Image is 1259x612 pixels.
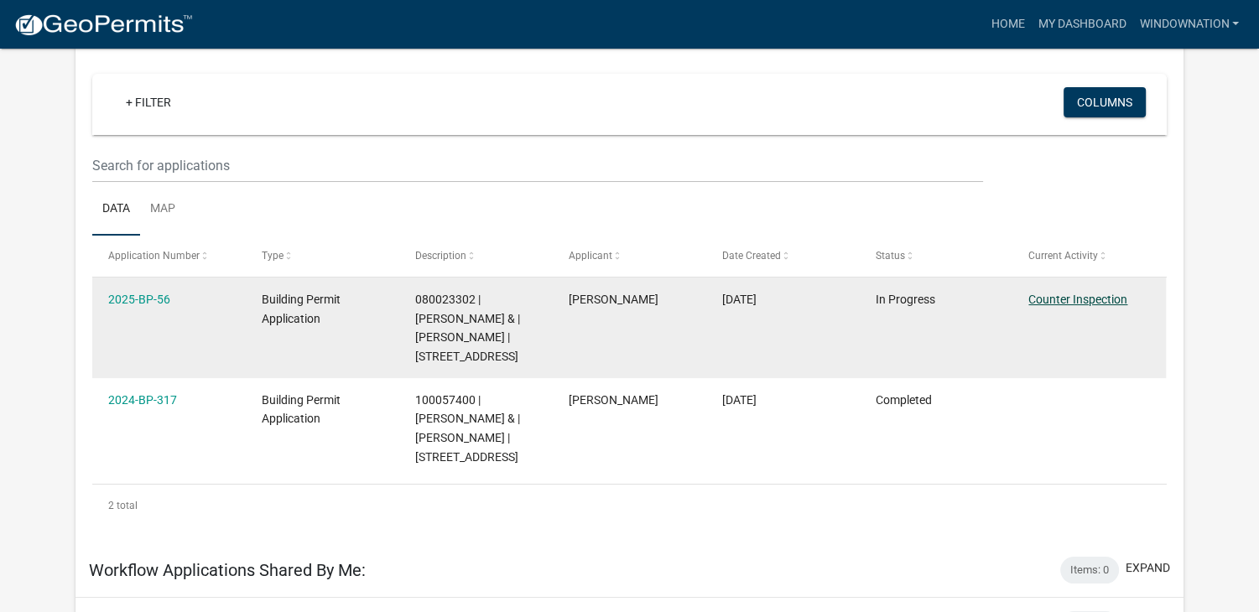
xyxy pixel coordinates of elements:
[108,250,200,262] span: Application Number
[262,393,341,426] span: Building Permit Application
[246,236,399,276] datatable-header-cell: Type
[1126,559,1170,577] button: expand
[92,236,246,276] datatable-header-cell: Application Number
[92,485,1167,526] div: 2 total
[92,148,983,183] input: Search for applications
[262,250,284,262] span: Type
[1132,8,1246,40] a: Windownation
[399,236,553,276] datatable-header-cell: Description
[722,393,757,407] span: 10/02/2024
[705,236,859,276] datatable-header-cell: Date Created
[553,236,706,276] datatable-header-cell: Applicant
[92,183,140,236] a: Data
[569,293,658,306] span: Scott Doughman
[89,560,366,580] h5: Workflow Applications Shared By Me:
[1028,250,1098,262] span: Current Activity
[984,8,1031,40] a: Home
[875,393,931,407] span: Completed
[1028,293,1127,306] a: Counter Inspection
[415,293,520,363] span: 080023302 | LEIGHTON T JOHNSRUD & | SHARON D JOHNSRUD | 14151 90TH ST NE
[1031,8,1132,40] a: My Dashboard
[1060,557,1119,583] div: Items: 0
[722,250,781,262] span: Date Created
[875,250,904,262] span: Status
[722,293,757,306] span: 04/09/2025
[859,236,1012,276] datatable-header-cell: Status
[112,87,185,117] a: + Filter
[108,393,177,407] a: 2024-BP-317
[140,183,185,236] a: Map
[875,293,934,306] span: In Progress
[262,293,341,325] span: Building Permit Application
[75,44,1184,543] div: collapse
[569,393,658,407] span: Scott Doughman
[1012,236,1166,276] datatable-header-cell: Current Activity
[1064,87,1146,117] button: Columns
[415,393,520,464] span: 100057400 | AMANDA PETRICH & | JEREMY PETRICH | 115 STONY BROOK RD SE
[108,293,170,306] a: 2025-BP-56
[569,250,612,262] span: Applicant
[415,250,466,262] span: Description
